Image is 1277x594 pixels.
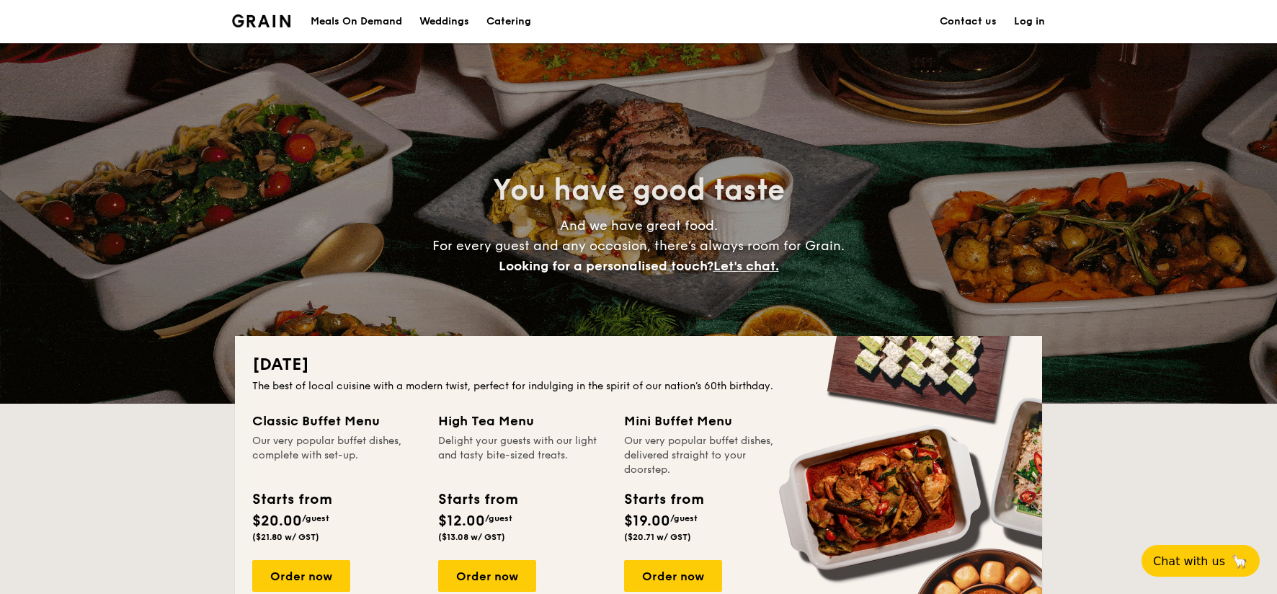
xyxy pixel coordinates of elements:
[670,513,698,523] span: /guest
[432,218,845,274] span: And we have great food. For every guest and any occasion, there’s always room for Grain.
[302,513,329,523] span: /guest
[1142,545,1260,577] button: Chat with us🦙
[252,513,302,530] span: $20.00
[624,513,670,530] span: $19.00
[438,532,505,542] span: ($13.08 w/ GST)
[624,434,793,477] div: Our very popular buffet dishes, delivered straight to your doorstep.
[438,513,485,530] span: $12.00
[438,411,607,431] div: High Tea Menu
[624,532,691,542] span: ($20.71 w/ GST)
[485,513,512,523] span: /guest
[624,560,722,592] div: Order now
[713,258,779,274] span: Let's chat.
[252,489,331,510] div: Starts from
[438,560,536,592] div: Order now
[232,14,290,27] img: Grain
[252,560,350,592] div: Order now
[624,411,793,431] div: Mini Buffet Menu
[252,434,421,477] div: Our very popular buffet dishes, complete with set-up.
[252,379,1025,394] div: The best of local cuisine with a modern twist, perfect for indulging in the spirit of our nation’...
[1153,554,1225,568] span: Chat with us
[252,353,1025,376] h2: [DATE]
[493,173,785,208] span: You have good taste
[438,489,517,510] div: Starts from
[1231,553,1248,569] span: 🦙
[232,14,290,27] a: Logotype
[252,532,319,542] span: ($21.80 w/ GST)
[499,258,713,274] span: Looking for a personalised touch?
[624,489,703,510] div: Starts from
[438,434,607,477] div: Delight your guests with our light and tasty bite-sized treats.
[252,411,421,431] div: Classic Buffet Menu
